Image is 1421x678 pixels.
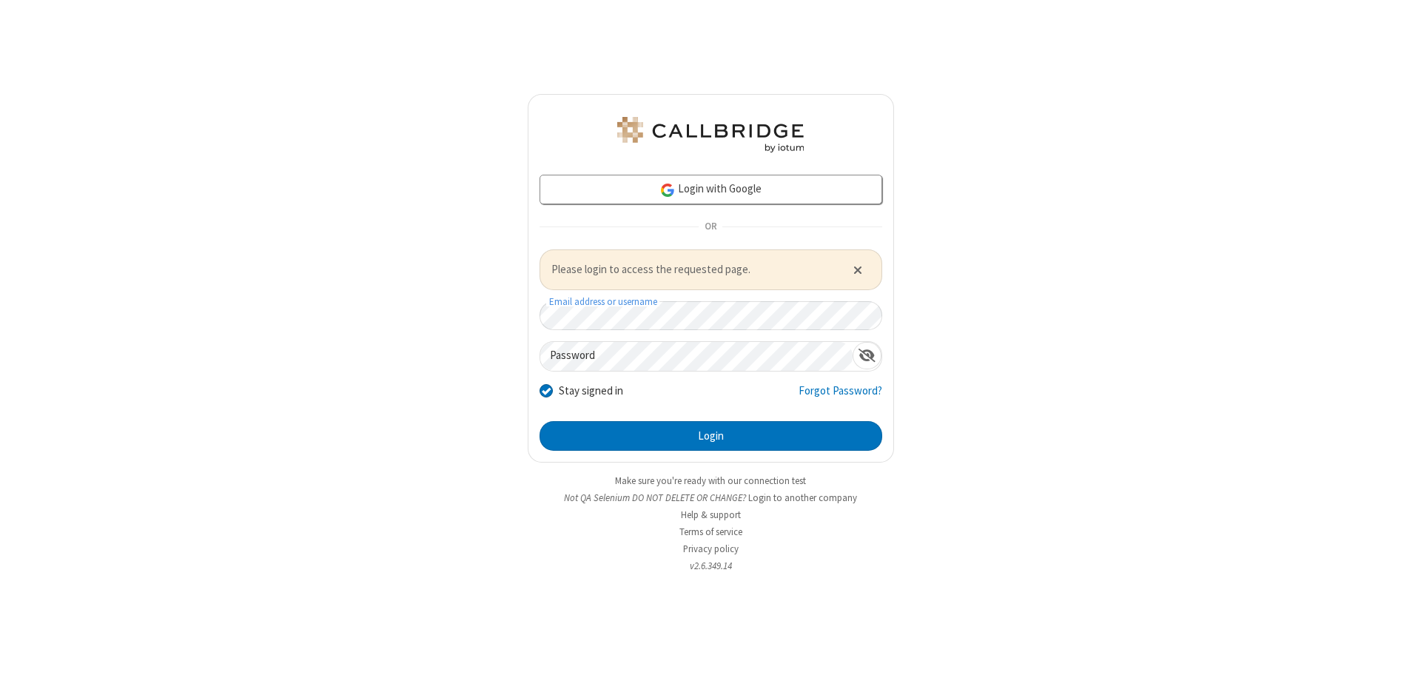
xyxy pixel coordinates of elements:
[679,526,742,538] a: Terms of service
[540,175,882,204] a: Login with Google
[659,182,676,198] img: google-icon.png
[699,217,722,238] span: OR
[540,342,853,371] input: Password
[551,261,835,278] span: Please login to access the requested page.
[681,508,741,521] a: Help & support
[748,491,857,505] button: Login to another company
[615,474,806,487] a: Make sure you're ready with our connection test
[853,342,881,369] div: Show password
[799,383,882,411] a: Forgot Password?
[1384,640,1410,668] iframe: Chat
[528,559,894,573] li: v2.6.349.14
[528,491,894,505] li: Not QA Selenium DO NOT DELETE OR CHANGE?
[845,258,870,281] button: Close alert
[559,383,623,400] label: Stay signed in
[683,543,739,555] a: Privacy policy
[614,117,807,152] img: QA Selenium DO NOT DELETE OR CHANGE
[540,421,882,451] button: Login
[540,301,882,330] input: Email address or username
